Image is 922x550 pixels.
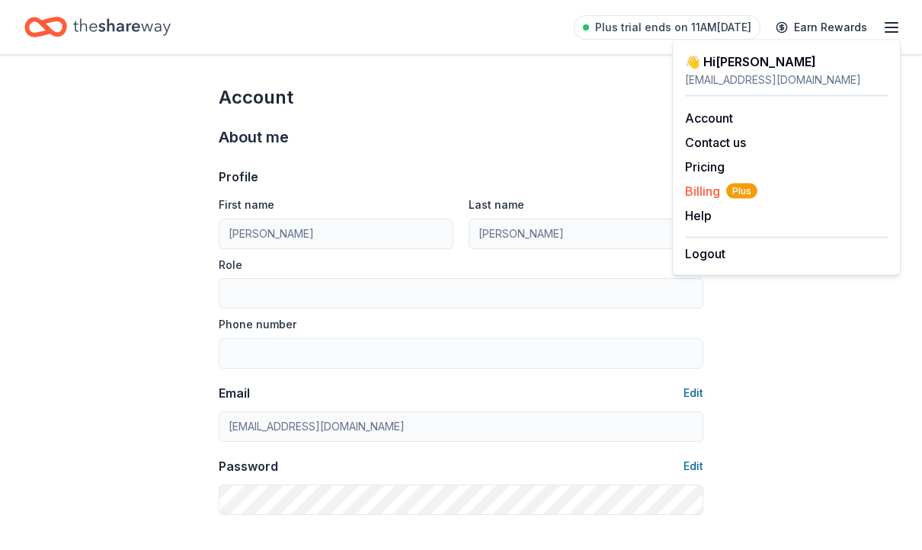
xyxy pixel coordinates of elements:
button: Contact us [685,133,746,152]
label: Role [219,257,242,273]
a: Plus trial ends on 11AM[DATE] [574,15,760,40]
label: First name [219,197,274,213]
label: Phone number [219,317,296,332]
button: Edit [683,457,703,475]
div: About me [219,125,703,149]
div: Profile [219,168,258,186]
label: Last name [469,197,524,213]
div: Account [219,85,703,110]
button: BillingPlus [685,182,757,200]
button: Edit [683,384,703,402]
span: Plus [726,184,757,199]
a: Pricing [685,159,725,174]
a: Account [685,110,733,126]
button: Logout [685,245,725,263]
div: 👋 Hi [PERSON_NAME] [685,53,888,71]
a: Home [24,9,171,45]
button: Help [685,206,712,225]
span: Plus trial ends on 11AM[DATE] [595,18,751,37]
div: [EMAIL_ADDRESS][DOMAIN_NAME] [685,71,888,89]
div: Email [219,384,250,402]
span: Billing [685,182,757,200]
a: Earn Rewards [767,14,876,41]
div: Password [219,457,278,475]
